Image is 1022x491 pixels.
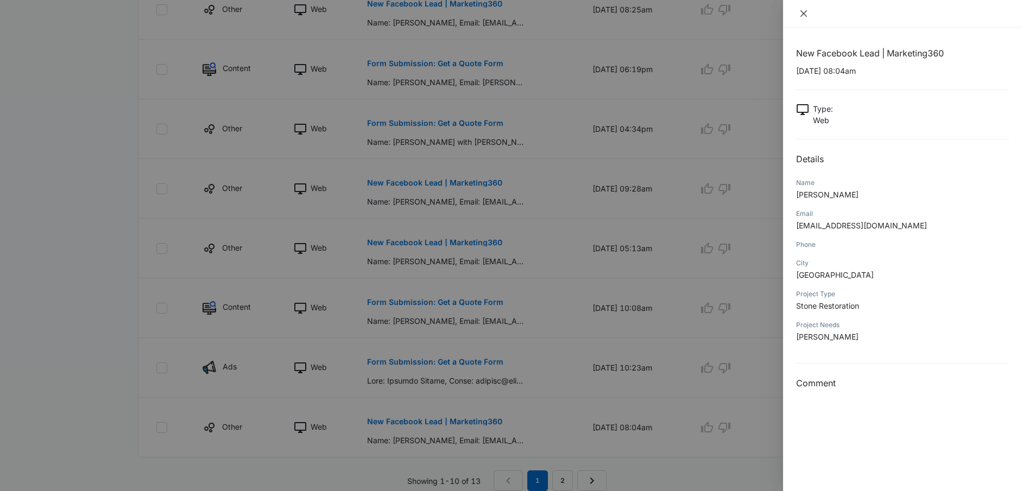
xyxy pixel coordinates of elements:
img: tab_domain_overview_orange.svg [29,63,38,72]
div: Project Type [796,289,1009,299]
span: [GEOGRAPHIC_DATA] [796,270,874,279]
span: [EMAIL_ADDRESS][DOMAIN_NAME] [796,221,927,230]
div: Domain Overview [41,64,97,71]
span: [PERSON_NAME] [796,332,859,341]
p: Web [813,114,833,126]
div: Project Needs [796,320,1009,330]
div: Name [796,178,1009,188]
h1: New Facebook Lead | Marketing360 [796,47,1009,60]
div: Keywords by Traffic [120,64,183,71]
span: Stone Restoration [796,301,859,310]
h3: Comment [796,377,1009,390]
p: [DATE] 08:04am [796,65,1009,76]
h2: Details [796,152,1009,165]
span: close [799,9,808,18]
img: website_grey.svg [17,28,26,37]
div: City [796,258,1009,268]
button: Close [796,9,811,18]
div: Email [796,209,1009,219]
div: v 4.0.25 [30,17,53,26]
img: tab_keywords_by_traffic_grey.svg [108,63,117,72]
img: logo_orange.svg [17,17,26,26]
p: Type : [813,103,833,114]
div: Domain: [DOMAIN_NAME] [28,28,119,37]
span: [PERSON_NAME] [796,190,859,199]
div: Phone [796,240,1009,250]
